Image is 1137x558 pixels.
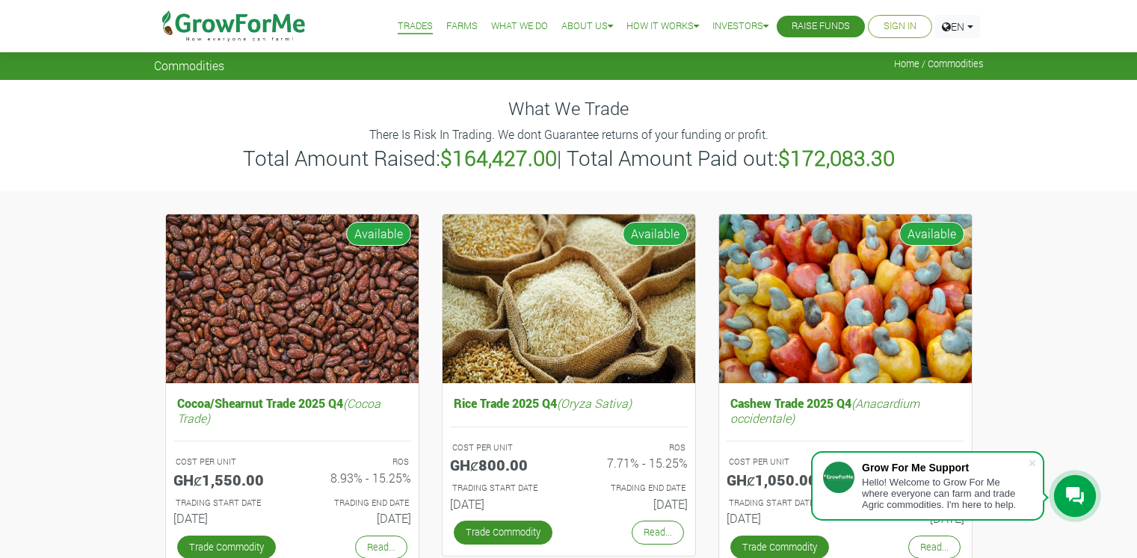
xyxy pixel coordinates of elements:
[440,144,557,172] b: $164,427.00
[626,19,699,34] a: How it Works
[727,392,964,531] a: Cashew Trade 2025 Q4(Anacardium occidentale) COST PER UNIT GHȼ1,050.00 ROS 8.09% - 15.28% TRADING...
[154,58,224,72] span: Commodities
[452,441,555,454] p: COST PER UNIT
[884,19,916,34] a: Sign In
[173,511,281,525] h6: [DATE]
[450,392,688,414] h5: Rice Trade 2025 Q4
[623,222,688,246] span: Available
[729,497,832,509] p: Estimated Trading Start Date
[303,511,411,525] h6: [DATE]
[727,471,834,489] h5: GHȼ1,050.00
[729,456,832,468] p: COST PER UNIT
[557,395,632,411] i: (Oryza Sativa)
[176,456,279,468] p: COST PER UNIT
[173,392,411,531] a: Cocoa/Shearnut Trade 2025 Q4(Cocoa Trade) COST PER UNIT GHȼ1,550.00 ROS 8.93% - 15.25% TRADING ST...
[154,98,984,120] h4: What We Trade
[306,456,409,468] p: ROS
[346,222,411,246] span: Available
[862,462,1028,474] div: Grow For Me Support
[156,146,982,171] h3: Total Amount Raised: | Total Amount Paid out:
[894,58,984,69] span: Home / Commodities
[450,497,558,511] h6: [DATE]
[580,497,688,511] h6: [DATE]
[730,395,919,425] i: (Anacardium occidentale)
[719,214,972,384] img: growforme image
[561,19,613,34] a: About Us
[491,19,548,34] a: What We Do
[582,482,685,495] p: Estimated Trading End Date
[173,471,281,489] h5: GHȼ1,550.00
[778,144,895,172] b: $172,083.30
[899,222,964,246] span: Available
[176,497,279,509] p: Estimated Trading Start Date
[166,214,419,384] img: growforme image
[452,482,555,495] p: Estimated Trading Start Date
[398,19,433,34] a: Trades
[727,392,964,428] h5: Cashew Trade 2025 Q4
[450,392,688,517] a: Rice Trade 2025 Q4(Oryza Sativa) COST PER UNIT GHȼ800.00 ROS 7.71% - 15.25% TRADING START DATE [D...
[454,521,552,544] a: Trade Commodity
[712,19,768,34] a: Investors
[173,392,411,428] h5: Cocoa/Shearnut Trade 2025 Q4
[446,19,478,34] a: Farms
[862,477,1028,510] div: Hello! Welcome to Grow For Me where everyone can farm and trade Agric commodities. I'm here to help.
[177,395,380,425] i: (Cocoa Trade)
[727,511,834,525] h6: [DATE]
[792,19,850,34] a: Raise Funds
[306,497,409,509] p: Estimated Trading End Date
[632,521,684,544] a: Read...
[303,471,411,485] h6: 8.93% - 15.25%
[580,456,688,470] h6: 7.71% - 15.25%
[935,15,980,38] a: EN
[443,214,695,384] img: growforme image
[450,456,558,474] h5: GHȼ800.00
[156,125,982,143] p: There Is Risk In Trading. We dont Guarantee returns of your funding or profit.
[582,441,685,454] p: ROS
